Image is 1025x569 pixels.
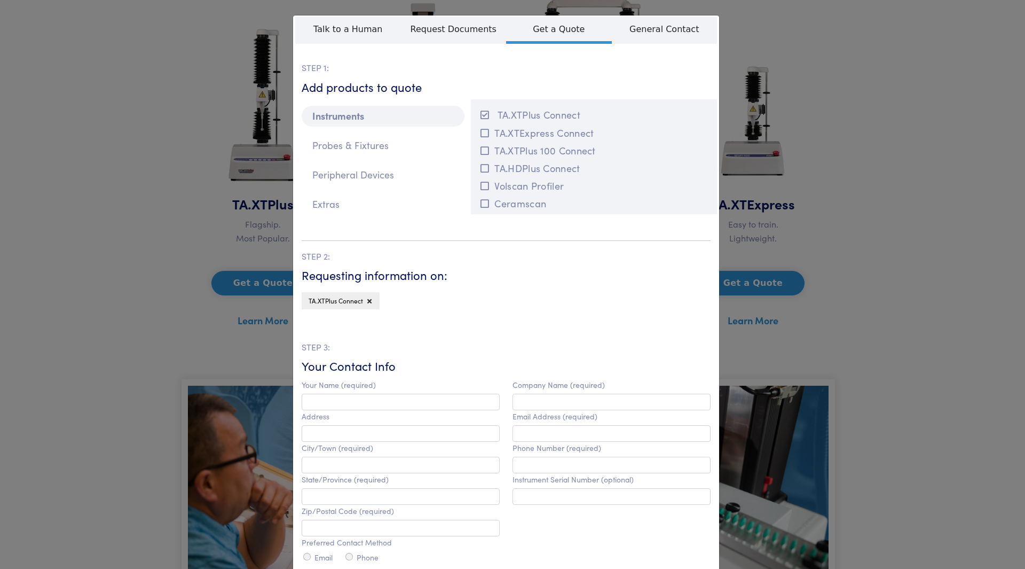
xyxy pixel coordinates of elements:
span: Talk to a Human [295,17,401,41]
label: Company Name (required) [512,380,605,389]
button: Volscan Profiler [477,177,711,194]
p: Extras [302,194,464,215]
p: STEP 1: [302,61,711,75]
span: Request Documents [401,17,507,41]
p: Instruments [302,106,464,127]
span: Get a Quote [506,17,612,44]
p: Peripheral Devices [302,165,464,185]
label: Email [314,553,333,562]
label: Phone [357,553,379,562]
h6: Requesting information on: [302,267,711,284]
p: Probes & Fixtures [302,135,464,156]
span: General Contact [612,17,717,41]
button: TA.XTPlus 100 Connect [477,142,711,159]
label: Preferred Contact Method [302,538,392,547]
label: State/Province (required) [302,475,389,484]
label: Phone Number (required) [512,443,601,453]
label: City/Town (required) [302,443,373,453]
label: Email Address (required) [512,412,597,421]
label: Zip/Postal Code (required) [302,506,394,516]
span: TA.XTPlus Connect [309,296,363,305]
h6: Add products to quote [302,79,711,96]
label: Instrument Serial Number (optional) [512,475,634,484]
h6: Your Contact Info [302,358,711,375]
button: TA.XTPlus Connect [477,106,711,123]
button: TA.HDPlus Connect [477,159,711,177]
button: TA.XTExpress Connect [477,124,711,142]
label: Your Name (required) [302,380,376,389]
label: Address [302,412,329,421]
p: STEP 3: [302,340,711,354]
p: STEP 2: [302,250,711,263]
button: Ceramscan [477,194,711,212]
